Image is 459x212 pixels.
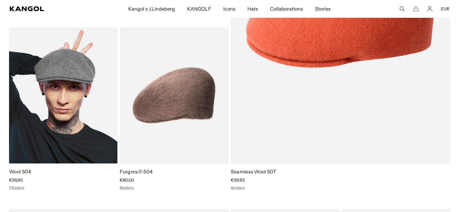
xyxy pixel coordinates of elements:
[427,6,432,11] a: Account
[120,169,153,175] a: Furgora® 504
[9,185,117,191] div: 21 colors
[231,185,450,191] div: 6 colors
[399,6,405,11] summary: Search here
[120,185,228,191] div: 6 colors
[120,177,134,183] span: €80,00
[231,177,245,183] span: €59,95
[120,27,228,163] img: Furgora® 504
[9,177,23,183] span: €56,95
[413,6,419,11] button: Cart
[10,6,84,11] a: Kangol
[231,169,276,175] a: Seamless Wool 507
[9,169,31,175] a: Wool 504
[9,27,117,163] img: Wool 504
[441,6,449,11] button: EUR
